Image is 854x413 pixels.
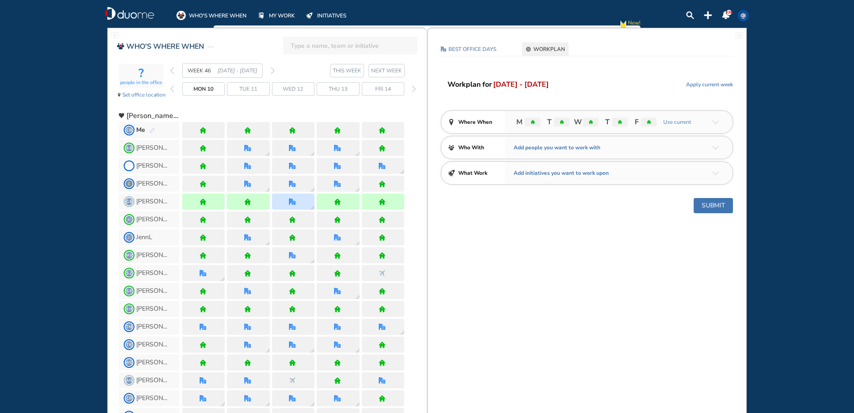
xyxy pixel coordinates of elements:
img: office.a375675b.svg [289,324,296,330]
div: office [289,145,296,152]
img: home.de338a94.svg [244,216,251,223]
span: CB [126,126,133,134]
div: location dialog [400,330,404,335]
img: home.de338a94.svg [244,127,251,134]
span: MV [126,252,133,259]
div: location dialog [355,402,360,406]
img: grid-tooltip.ec663082.svg [265,402,270,406]
div: home [379,234,385,241]
span: [PERSON_NAME] [136,180,170,187]
span: WEEK 46 [188,66,218,75]
img: home.de338a94.svg [200,181,206,187]
img: mywork-off.f8bf6c09.svg [259,13,264,19]
img: grid-tooltip.ec663082.svg [355,241,360,245]
a: duome-logo-whitelogologo-notext [105,7,154,20]
div: office [244,324,251,330]
img: home.de338a94.svg [244,252,251,259]
div: location dialog [265,187,270,192]
span: [PERSON_NAME] [136,162,170,169]
div: location-pin-black [118,93,121,97]
input: Type a name, team or initiative [291,36,415,55]
span: New! [628,18,640,32]
div: fullwidthpage [736,32,743,39]
div: home [641,118,657,126]
img: office.a375675b.svg [289,163,296,169]
div: heart-black [119,113,124,118]
div: home [289,270,296,277]
div: home [200,234,206,241]
div: office [244,145,251,152]
img: grid-tooltip.ec663082.svg [265,348,270,353]
img: office.a375675b.svg [289,198,296,205]
img: grid-tooltip.ec663082.svg [310,205,314,210]
img: home.de338a94.svg [289,270,296,277]
span: SZ [126,270,133,277]
div: location dialog [355,241,360,245]
div: home [200,288,206,295]
div: location dialog [310,152,314,156]
img: home.de338a94.svg [334,252,341,259]
div: forward day [410,82,418,96]
img: office.a375675b.svg [200,324,206,330]
span: Thu 13 [329,84,347,93]
img: arrow-down-a5b4c4.8020f2c1.svg [712,146,719,150]
span: [PERSON_NAME] [136,252,170,259]
div: nonworking [379,270,385,277]
img: grid-tooltip.ec663082.svg [355,152,360,156]
span: people in the office [120,80,162,86]
div: home [200,306,206,312]
img: office.a375675b.svg [244,163,251,169]
span: Fri 14 [375,84,391,93]
div: day Thu [317,82,359,96]
img: home.de338a94.svg [200,198,206,205]
div: back week [170,67,174,74]
img: office.a375675b.svg [289,145,296,152]
button: Submit [694,198,733,213]
div: settings-cog-404040 [526,46,531,52]
img: grid-tooltip.ec663082.svg [310,187,314,192]
div: home [244,306,251,312]
div: arrow-down-a5b4c4 [712,146,719,150]
button: this week [330,64,364,77]
div: initiatives-off [305,11,314,20]
img: office.a375675b.svg [289,252,296,259]
div: home [379,252,385,259]
img: home.de338a94.svg [200,306,206,312]
div: mywork-off [256,11,266,20]
span: Use current [661,118,691,126]
div: location dialog [310,205,314,210]
div: new-notification [619,18,628,32]
img: whoswherewhen-red-on.68b911c1.svg [117,42,124,50]
img: grid-tooltip.ec663082.svg [400,330,404,335]
span: Wed 12 [283,84,303,93]
img: grid-tooltip.ec663082.svg [310,152,314,156]
img: thin-right-arrow-grey.874f3e01.svg [412,85,416,93]
img: location-pin-black.d683928f.svg [118,93,121,97]
span: BEST OFFICE DAYS [448,45,496,54]
span: W [574,117,581,127]
div: home [244,270,251,277]
img: home.de338a94.svg [289,288,296,295]
span: J [126,234,133,241]
img: grid-tooltip.ec663082.svg [310,259,314,263]
a: WHO'S WHERE WHEN [176,11,247,20]
div: location dialog [265,152,270,156]
div: day Fri [362,82,404,96]
div: office [244,163,251,169]
span: [PERSON_NAME] [136,216,170,223]
span: [PERSON_NAME] [136,305,170,312]
img: home.de338a94.svg [244,198,251,205]
span: WHO'S WHERE WHEN [189,11,247,20]
span: CB [740,12,747,19]
div: home [200,145,206,152]
span: JJ [126,216,133,223]
div: rocket-black [448,170,455,177]
div: home [200,252,206,259]
div: home [289,234,296,241]
a: MY WORK [256,11,295,20]
div: office [289,252,296,259]
div: location dialog [220,277,225,281]
img: grid-tooltip.ec663082.svg [310,402,314,406]
div: office [334,181,341,187]
img: home.de338a94.svg [200,234,206,241]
